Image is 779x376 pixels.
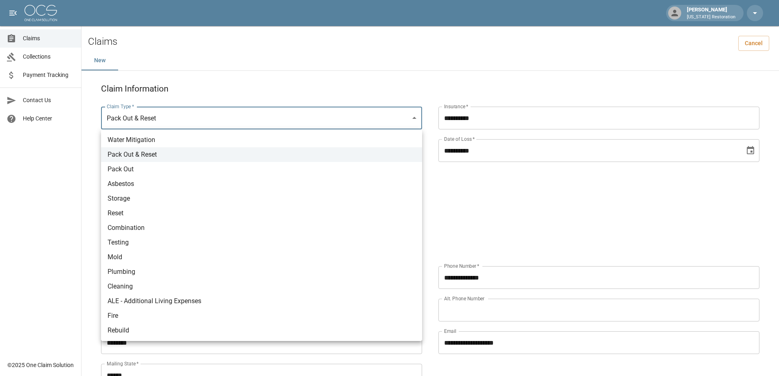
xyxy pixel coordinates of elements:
[101,294,422,308] li: ALE - Additional Living Expenses
[101,177,422,191] li: Asbestos
[101,279,422,294] li: Cleaning
[101,308,422,323] li: Fire
[101,250,422,265] li: Mold
[101,323,422,338] li: Rebuild
[101,162,422,177] li: Pack Out
[101,206,422,221] li: Reset
[101,221,422,235] li: Combination
[101,147,422,162] li: Pack Out & Reset
[101,191,422,206] li: Storage
[101,235,422,250] li: Testing
[101,133,422,147] li: Water Mitigation
[101,265,422,279] li: Plumbing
